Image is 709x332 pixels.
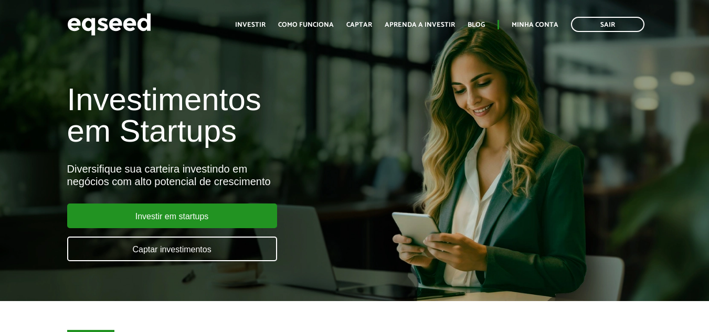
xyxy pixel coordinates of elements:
a: Captar [346,22,372,28]
a: Blog [468,22,485,28]
a: Sair [571,17,644,32]
img: EqSeed [67,10,151,38]
a: Aprenda a investir [385,22,455,28]
a: Investir em startups [67,204,277,228]
a: Como funciona [278,22,334,28]
a: Investir [235,22,266,28]
a: Minha conta [512,22,558,28]
h1: Investimentos em Startups [67,84,406,147]
div: Diversifique sua carteira investindo em negócios com alto potencial de crescimento [67,163,406,188]
a: Captar investimentos [67,237,277,261]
